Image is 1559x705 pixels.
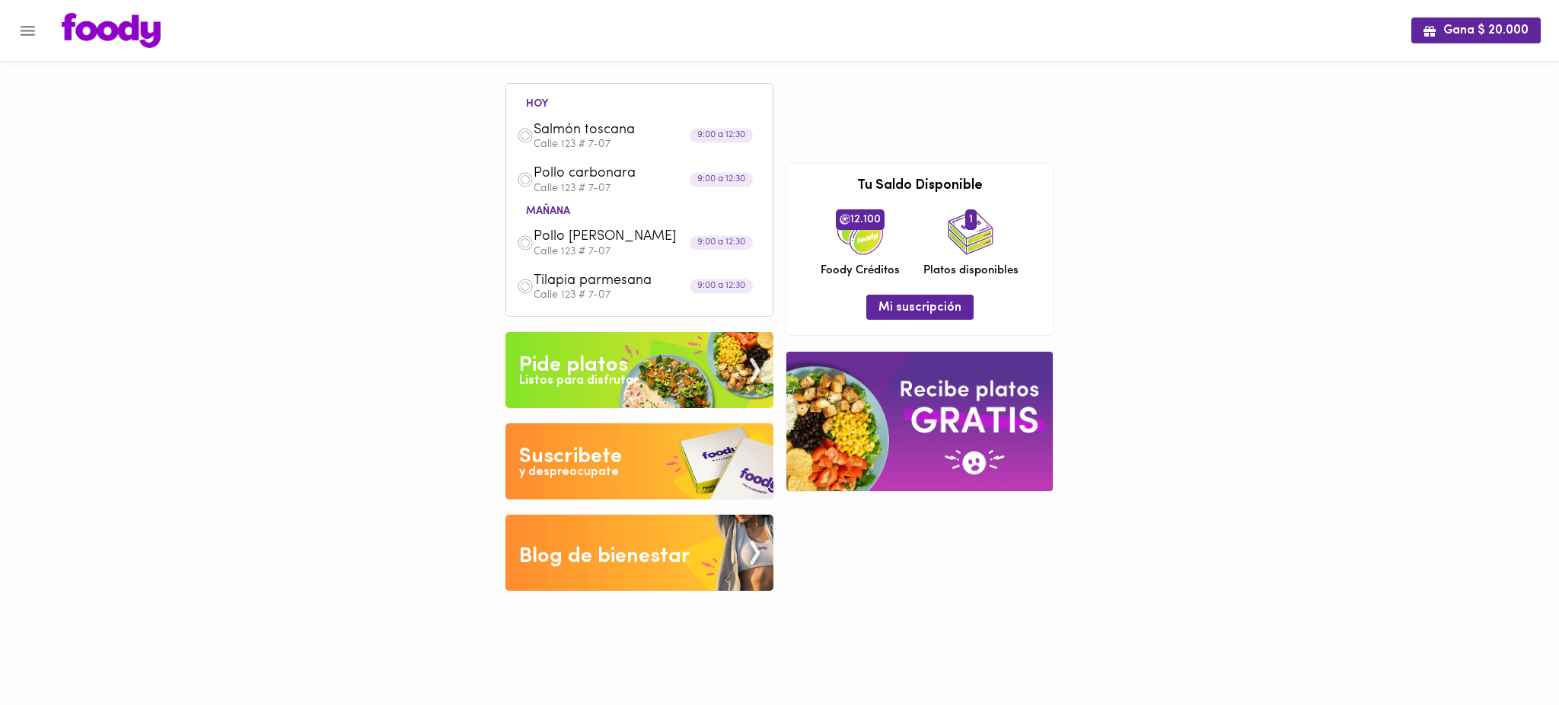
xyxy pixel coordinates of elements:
[505,423,773,499] img: Disfruta bajar de peso
[948,209,993,255] img: icon_dishes.png
[514,95,560,110] li: hoy
[514,203,582,217] li: mañana
[519,372,638,390] div: Listos para disfrutar
[923,263,1019,279] span: Platos disponibles
[786,352,1053,491] img: referral-banner.png
[505,332,773,408] img: Pide un Platos
[878,301,961,315] span: Mi suscripción
[62,13,161,48] img: logo.png
[517,278,534,295] img: dish.png
[821,263,900,279] span: Foody Créditos
[1411,18,1541,43] button: Gana $ 20.000
[798,179,1041,194] h3: Tu Saldo Disponible
[534,228,709,246] span: Pollo [PERSON_NAME]
[866,295,974,320] button: Mi suscripción
[965,209,977,229] span: 1
[519,350,628,381] div: Pide platos
[690,129,753,143] div: 9:00 a 12:30
[519,541,690,572] div: Blog de bienestar
[519,442,622,472] div: Suscribete
[534,247,762,257] p: Calle 123 # 7-07
[690,172,753,187] div: 9:00 a 12:30
[690,235,753,250] div: 9:00 a 12:30
[519,464,619,481] div: y despreocupate
[517,127,534,144] img: dish.png
[534,183,762,194] p: Calle 123 # 7-07
[534,122,709,139] span: Salmón toscana
[836,209,885,229] span: 12.100
[837,209,883,255] img: credits-package.png
[1424,24,1529,38] span: Gana $ 20.000
[534,139,762,150] p: Calle 123 # 7-07
[9,12,46,49] button: Menu
[534,290,762,301] p: Calle 123 # 7-07
[840,214,850,225] img: foody-creditos.png
[534,273,709,290] span: Tilapia parmesana
[690,279,753,294] div: 9:00 a 12:30
[505,515,773,591] img: Blog de bienestar
[534,165,709,183] span: Pollo carbonara
[517,234,534,251] img: dish.png
[517,171,534,188] img: dish.png
[1471,617,1544,690] iframe: Messagebird Livechat Widget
